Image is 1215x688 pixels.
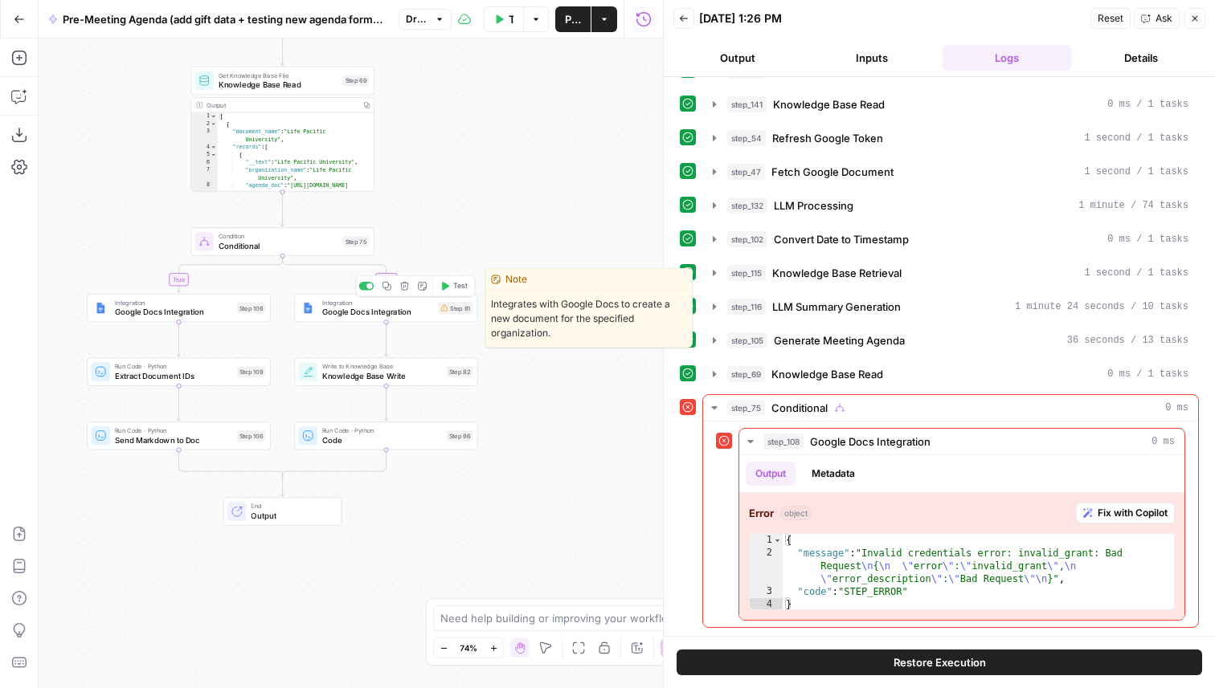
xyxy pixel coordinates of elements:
[774,332,905,348] span: Generate Meeting Agenda
[1107,367,1188,381] span: 0 ms / 1 tasks
[191,112,217,120] div: 1
[115,362,232,372] span: Run Code · Python
[302,302,314,314] img: Instagram%20post%20-%201%201.png
[219,231,338,241] span: Condition
[739,455,1184,620] div: 0 ms
[703,159,1198,185] button: 1 second / 1 tasks
[727,366,765,382] span: step_69
[191,120,217,128] div: 2
[322,362,442,372] span: Write to Knowledge Base
[703,395,1198,421] button: 0 ms
[727,130,766,146] span: step_54
[115,298,232,307] span: Integration
[322,425,442,435] span: Run Code · Python
[1084,131,1188,145] span: 1 second / 1 tasks
[177,256,282,293] g: Edge from step_75 to step_108
[447,430,472,441] div: Step 96
[207,100,356,110] div: Output
[115,434,232,446] span: Send Markdown to Doc
[237,367,265,377] div: Step 109
[750,547,783,585] div: 2
[343,75,369,86] div: Step 69
[509,11,513,27] span: Test Workflow
[237,430,265,441] div: Step 106
[1084,266,1188,280] span: 1 second / 1 tasks
[677,649,1202,675] button: Restore Execution
[294,421,478,450] div: Run Code · PythonCodeStep 96
[95,302,107,314] img: Instagram%20post%20-%201%201.png
[703,260,1198,286] button: 1 second / 1 tasks
[191,151,217,159] div: 5
[750,598,783,611] div: 4
[746,462,796,486] button: Output
[727,231,767,247] span: step_102
[808,45,937,71] button: Inputs
[1084,165,1188,179] span: 1 second / 1 tasks
[727,299,766,315] span: step_116
[774,197,853,214] span: LLM Processing
[39,6,395,32] button: Pre-Meeting Agenda (add gift data + testing new agenda format)
[1098,11,1123,26] span: Reset
[191,144,217,152] div: 4
[219,240,338,252] span: Conditional
[703,92,1198,117] button: 0 ms / 1 tasks
[771,366,883,382] span: Knowledge Base Read
[322,306,434,318] span: Google Docs Integration
[773,96,885,112] span: Knowledge Base Read
[384,322,387,356] g: Edge from step_81 to step_82
[1015,299,1188,314] span: 1 minute 24 seconds / 10 tasks
[773,534,782,547] span: Toggle code folding, rows 1 through 4
[703,226,1198,252] button: 0 ms / 1 tasks
[727,197,767,214] span: step_132
[484,6,523,32] button: Test Workflow
[750,585,783,598] div: 3
[703,361,1198,387] button: 0 ms / 1 tasks
[191,182,217,213] div: 8
[727,96,767,112] span: step_141
[438,302,472,314] div: Step 81
[772,265,902,281] span: Knowledge Base Retrieval
[1152,434,1175,449] span: 0 ms
[211,112,217,120] span: Toggle code folding, rows 1 through 16
[802,462,865,486] button: Metadata
[1078,45,1206,71] button: Details
[771,164,894,180] span: Fetch Google Document
[703,193,1198,218] button: 1 minute / 74 tasks
[772,299,901,315] span: LLM Summary Generation
[943,45,1071,71] button: Logs
[343,236,369,246] div: Step 75
[739,429,1184,454] button: 0 ms
[771,400,828,416] span: Conditional
[237,303,265,313] div: Step 108
[177,322,180,356] g: Edge from step_108 to step_109
[211,120,217,128] span: Toggle code folding, rows 2 through 15
[1067,333,1188,348] span: 36 seconds / 13 tasks
[322,298,434,307] span: Integration
[384,386,387,421] g: Edge from step_82 to step_96
[251,510,331,522] span: Output
[406,12,430,26] span: Draft
[219,79,338,91] span: Knowledge Base Read
[211,144,217,152] span: Toggle code folding, rows 4 through 14
[283,256,388,293] g: Edge from step_75 to step_81
[703,328,1198,353] button: 36 seconds / 13 tasks
[1076,503,1175,523] button: Fix with Copilot
[190,67,374,192] div: Get Knowledge Base FileKnowledge Base ReadStep 69Output[ { "document_name":"Life Pacific Universi...
[191,128,217,143] div: 3
[460,641,477,654] span: 74%
[894,654,986,670] span: Restore Execution
[190,497,374,525] div: EndOutput
[727,400,765,416] span: step_75
[555,6,591,32] button: Publish
[763,434,804,450] span: step_108
[750,534,783,547] div: 1
[780,506,812,520] span: object
[565,11,581,27] span: Publish
[219,71,338,80] span: Get Knowledge Base File
[87,421,271,450] div: Run Code · PythonSend Markdown to DocStep 106
[673,45,802,71] button: Output
[177,386,180,421] g: Edge from step_109 to step_106
[87,357,271,385] div: Run Code · PythonExtract Document IDsStep 109
[1107,97,1188,112] span: 0 ms / 1 tasks
[727,164,765,180] span: step_47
